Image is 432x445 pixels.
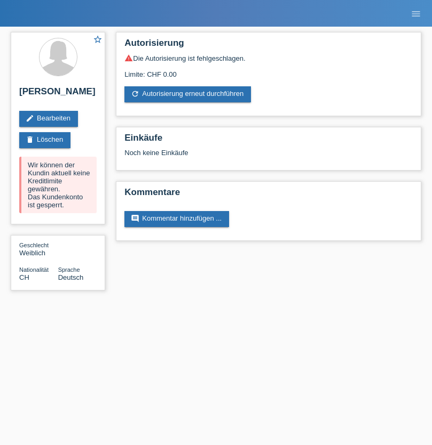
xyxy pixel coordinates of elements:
a: menu [405,10,427,17]
span: Schweiz [19,273,29,281]
a: deleteLöschen [19,132,70,148]
h2: Autorisierung [124,38,413,54]
i: menu [411,9,421,19]
span: Nationalität [19,266,49,273]
i: refresh [131,90,139,98]
div: Weiblich [19,241,58,257]
h2: [PERSON_NAME] [19,86,97,102]
a: refreshAutorisierung erneut durchführen [124,86,251,102]
a: star_border [93,35,103,46]
div: Limite: CHF 0.00 [124,62,413,78]
i: edit [26,114,34,123]
span: Sprache [58,266,80,273]
i: warning [124,54,133,62]
span: Deutsch [58,273,84,281]
i: comment [131,214,139,223]
i: star_border [93,35,103,44]
a: editBearbeiten [19,111,78,127]
span: Geschlecht [19,242,49,248]
div: Die Autorisierung ist fehlgeschlagen. [124,54,413,62]
div: Wir können der Kundin aktuell keine Kreditlimite gewähren. Das Kundenkonto ist gesperrt. [19,157,97,213]
i: delete [26,135,34,144]
h2: Kommentare [124,187,413,203]
a: commentKommentar hinzufügen ... [124,211,229,227]
h2: Einkäufe [124,133,413,149]
div: Noch keine Einkäufe [124,149,413,165]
